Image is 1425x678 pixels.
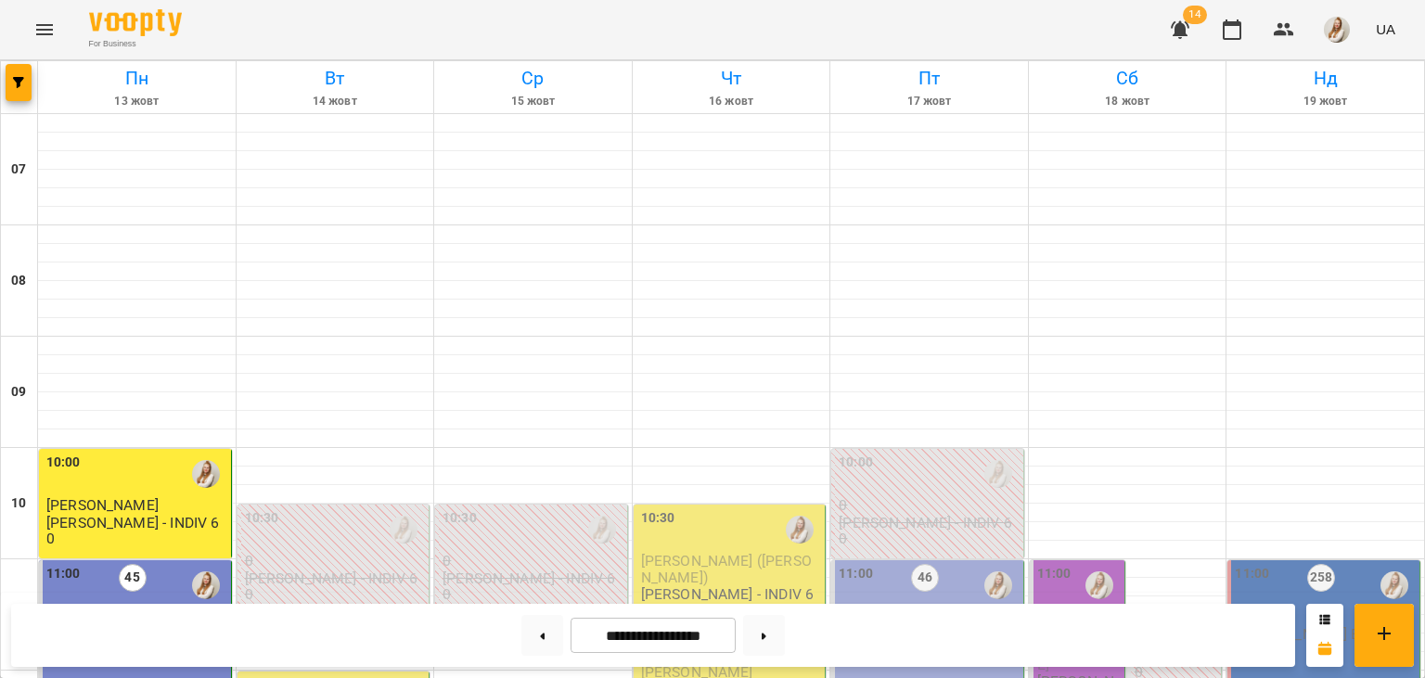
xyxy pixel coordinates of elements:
[833,64,1025,93] h6: Пт
[437,93,629,110] h6: 15 жовт
[984,571,1012,599] img: Адамович Вікторія
[1376,19,1395,39] span: UA
[1324,17,1350,43] img: db46d55e6fdf8c79d257263fe8ff9f52.jpeg
[984,460,1012,488] img: Адамович Вікторія
[839,497,1020,513] p: 0
[11,271,26,291] h6: 08
[239,93,431,110] h6: 14 жовт
[192,460,220,488] img: Адамович Вікторія
[1307,564,1335,592] label: 258
[437,64,629,93] h6: Ср
[89,9,182,36] img: Voopty Logo
[1032,93,1224,110] h6: 18 жовт
[46,453,81,473] label: 10:00
[1037,564,1072,584] label: 11:00
[192,571,220,599] img: Адамович Вікторія
[46,496,159,514] span: [PERSON_NAME]
[839,564,873,584] label: 11:00
[443,508,477,529] label: 10:30
[41,64,233,93] h6: Пн
[11,493,26,514] h6: 10
[1085,571,1113,599] img: Адамович Вікторія
[89,38,182,50] span: For Business
[833,93,1025,110] h6: 17 жовт
[839,453,873,473] label: 10:00
[911,564,939,592] label: 46
[245,570,426,603] p: [PERSON_NAME] - INDIV 60
[1229,93,1421,110] h6: 19 жовт
[245,508,279,529] label: 10:30
[239,64,431,93] h6: Вт
[443,553,623,569] p: 0
[1235,564,1269,584] label: 11:00
[11,382,26,403] h6: 09
[22,7,67,52] button: Menu
[41,93,233,110] h6: 13 жовт
[635,93,828,110] h6: 16 жовт
[1183,6,1207,24] span: 14
[786,516,814,544] img: Адамович Вікторія
[119,564,147,592] label: 45
[46,564,81,584] label: 11:00
[390,516,417,544] img: Адамович Вікторія
[1380,571,1408,599] img: Адамович Вікторія
[1368,12,1403,46] button: UA
[839,515,1020,547] p: [PERSON_NAME] - INDIV 60
[641,508,675,529] label: 10:30
[11,160,26,180] h6: 07
[641,552,812,585] span: [PERSON_NAME] ([PERSON_NAME])
[588,516,616,544] img: Адамович Вікторія
[443,570,623,603] p: [PERSON_NAME] - INDIV 60
[46,515,227,547] p: [PERSON_NAME] - INDIV 60
[1032,64,1224,93] h6: Сб
[245,553,426,569] p: 0
[641,586,822,619] p: [PERSON_NAME] - INDIV 60
[1229,64,1421,93] h6: Нд
[635,64,828,93] h6: Чт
